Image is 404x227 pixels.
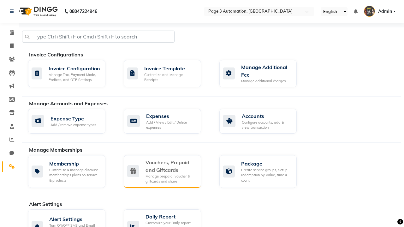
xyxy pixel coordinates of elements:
[49,215,100,223] div: Alert Settings
[241,160,292,167] div: Package
[146,213,196,220] div: Daily Report
[219,109,306,134] a: AccountsConfigure accounts, add & view transaction
[124,60,210,87] a: Invoice TemplateCustomize and Manage Receipts
[49,72,100,83] div: Manage Tax, Payment Mode, Prefixes, and OTP Settings
[146,112,196,120] div: Expenses
[144,72,196,83] div: Customize and Manage Receipts
[49,160,100,167] div: Membership
[242,120,292,130] div: Configure accounts, add & view transaction
[241,79,292,84] div: Manage additional charges
[241,63,292,79] div: Manage Additional Fee
[28,109,114,134] a: Expense TypeAdd / remove expense types
[241,167,292,183] div: Create service groups, Setup redemption by Value, time & count
[146,174,196,184] div: Manage prepaid, voucher & giftcards and share
[22,31,175,43] input: Type Ctrl+Shift+F or Cmd+Shift+F to search
[50,115,96,122] div: Expense Type
[146,159,196,174] div: Vouchers, Prepaid and Giftcards
[28,155,114,188] a: MembershipCustomise & manage discount memberships plans on service & products
[242,112,292,120] div: Accounts
[50,122,96,128] div: Add / remove expense types
[364,6,375,17] img: Admin
[69,3,97,20] b: 08047224946
[219,60,306,87] a: Manage Additional FeeManage additional charges
[124,155,210,188] a: Vouchers, Prepaid and GiftcardsManage prepaid, voucher & giftcards and share
[144,65,196,72] div: Invoice Template
[16,3,59,20] img: logo
[124,109,210,134] a: ExpensesAdd / View / Edit / Delete expenses
[219,155,306,188] a: PackageCreate service groups, Setup redemption by Value, time & count
[49,167,100,183] div: Customise & manage discount memberships plans on service & products
[49,65,100,72] div: Invoice Configuration
[28,60,114,87] a: Invoice ConfigurationManage Tax, Payment Mode, Prefixes, and OTP Settings
[378,8,392,15] span: Admin
[146,120,196,130] div: Add / View / Edit / Delete expenses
